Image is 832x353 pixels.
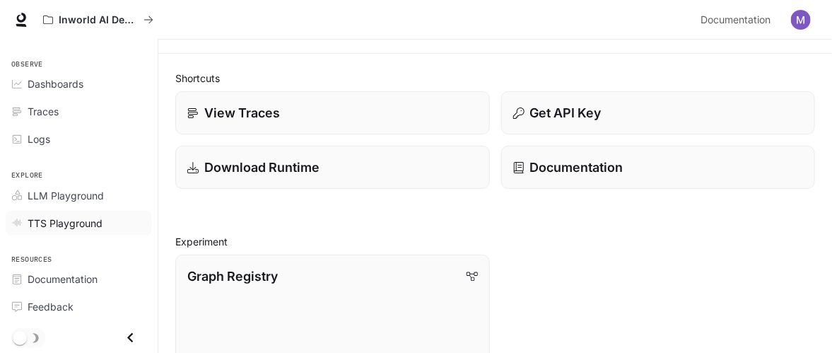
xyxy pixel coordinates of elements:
[28,188,104,203] span: LLM Playground
[6,183,152,208] a: LLM Playground
[175,146,490,189] a: Download Runtime
[28,216,102,231] span: TTS Playground
[175,91,490,134] a: View Traces
[175,71,815,86] h2: Shortcuts
[37,6,160,34] button: All workspaces
[28,299,74,314] span: Feedback
[530,158,623,177] p: Documentation
[6,294,152,319] a: Feedback
[115,323,146,352] button: Close drawer
[530,103,602,122] p: Get API Key
[791,10,811,30] img: User avatar
[28,104,59,119] span: Traces
[6,267,152,291] a: Documentation
[501,91,816,134] button: Get API Key
[787,6,815,34] button: User avatar
[204,158,320,177] p: Download Runtime
[501,146,816,189] a: Documentation
[695,6,781,34] a: Documentation
[701,11,771,29] span: Documentation
[28,272,98,287] span: Documentation
[187,267,278,286] p: Graph Registry
[6,71,152,96] a: Dashboards
[28,132,50,146] span: Logs
[6,127,152,151] a: Logs
[13,330,27,345] span: Dark mode toggle
[6,211,152,236] a: TTS Playground
[204,103,280,122] p: View Traces
[28,76,83,91] span: Dashboards
[6,99,152,124] a: Traces
[175,234,815,249] h2: Experiment
[59,14,138,26] p: Inworld AI Demos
